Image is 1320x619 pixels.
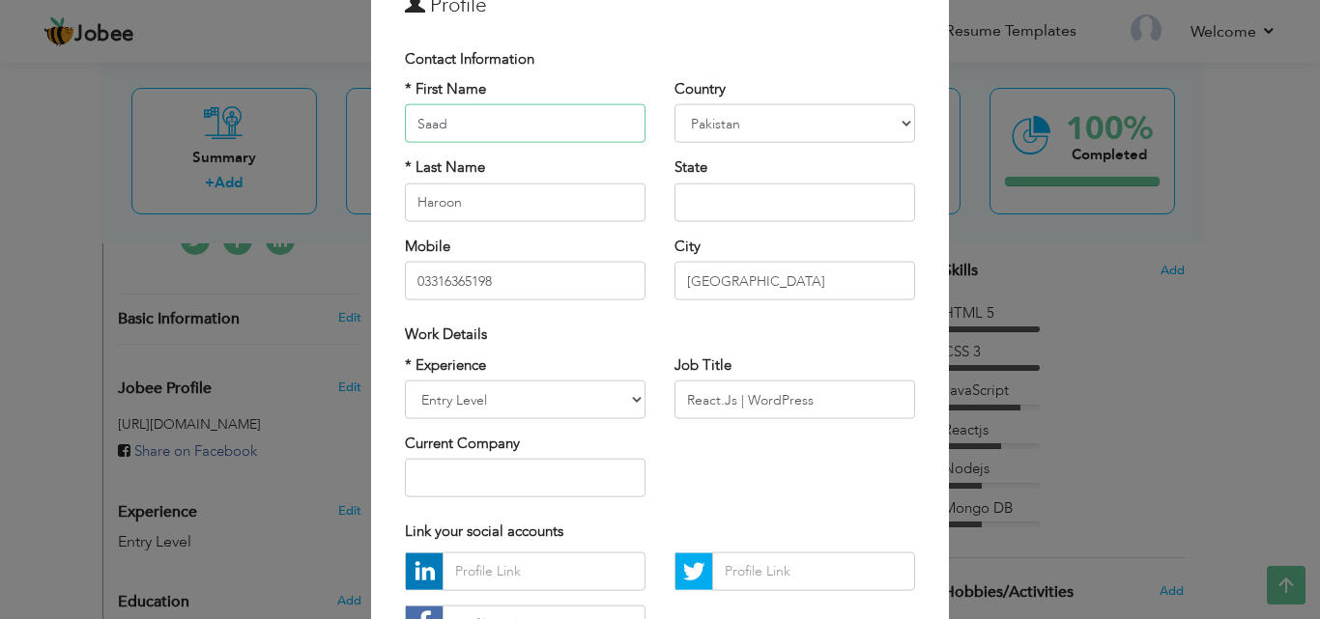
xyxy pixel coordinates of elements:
label: Job Title [674,354,732,375]
img: Twitter [675,552,712,589]
label: Current Company [405,434,520,454]
label: * First Name [405,79,486,99]
label: * Experience [405,354,486,375]
input: Profile Link [712,551,915,590]
label: City [674,236,701,256]
label: Mobile [405,236,450,256]
img: linkedin [406,552,443,589]
span: Work Details [405,324,487,344]
label: Country [674,79,726,99]
label: * Last Name [405,157,485,178]
span: Contact Information [405,48,534,68]
input: Profile Link [443,551,646,590]
span: Link your social accounts [405,521,563,541]
label: State [674,157,707,178]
